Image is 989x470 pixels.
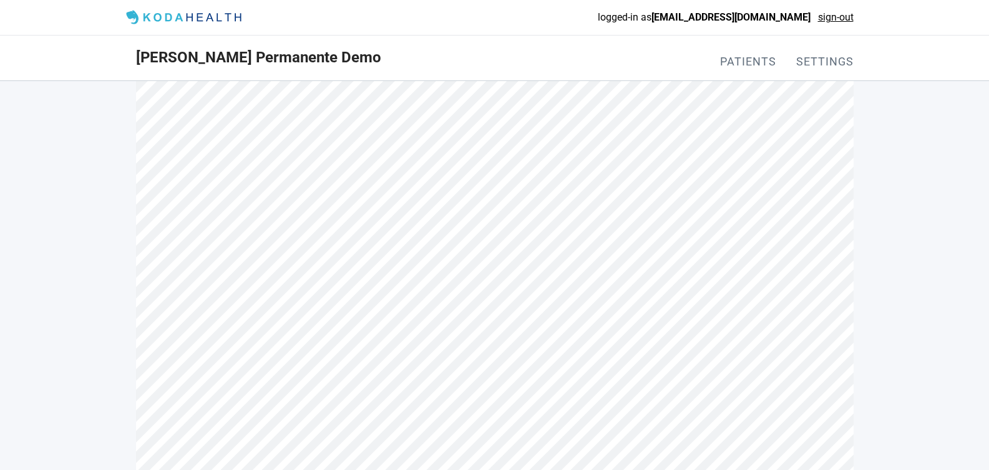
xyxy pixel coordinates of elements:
[818,9,854,25] button: sign-out
[121,7,250,27] img: Koda Health-home
[720,55,776,68] a: PATIENTS
[495,9,854,25] div: logged-in as
[651,11,811,23] strong: [EMAIL_ADDRESS][DOMAIN_NAME]
[136,46,381,70] h1: [PERSON_NAME] Permanente Demo
[796,55,854,68] a: SETTINGS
